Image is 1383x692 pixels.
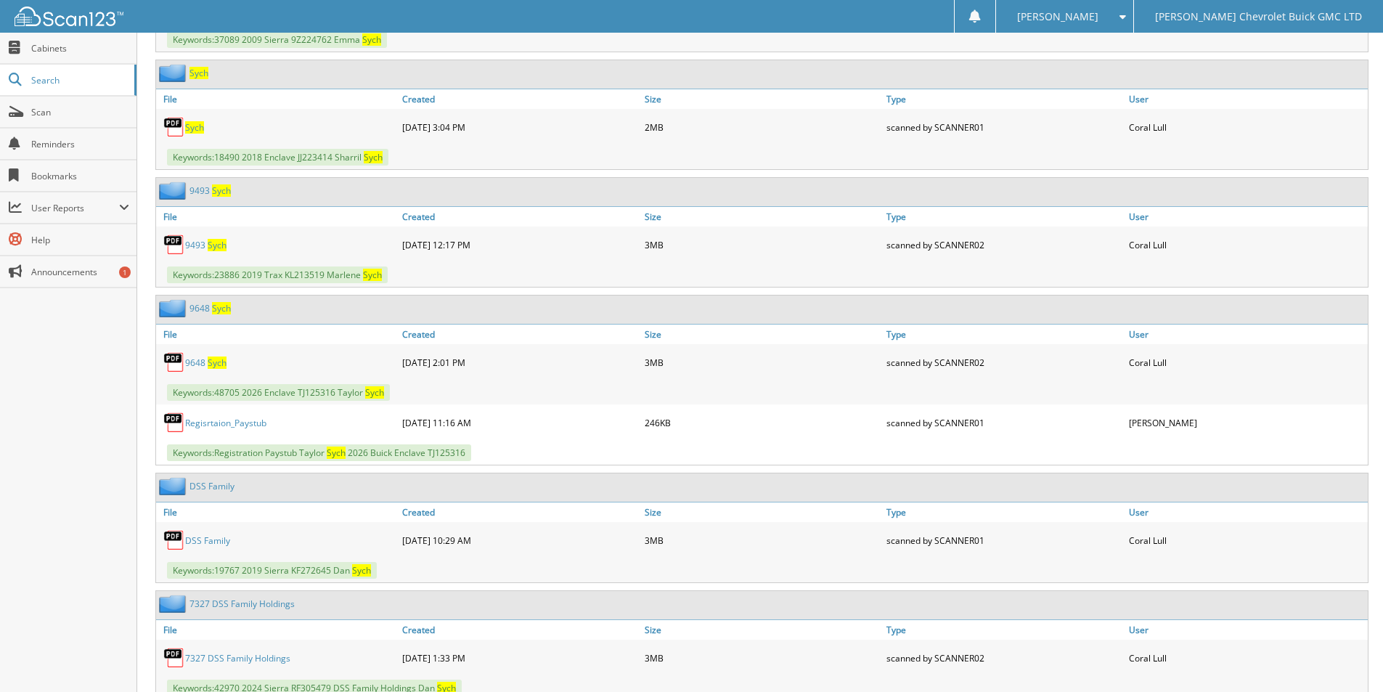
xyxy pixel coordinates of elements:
a: Size [641,325,884,344]
span: Reminders [31,138,129,150]
img: folder2.png [159,64,189,82]
a: User [1125,89,1368,109]
div: Coral Lull [1125,230,1368,259]
div: 3MB [641,643,884,672]
div: 3MB [641,230,884,259]
a: 9493 Sych [185,239,227,251]
span: Help [31,234,129,246]
a: File [156,207,399,227]
span: Scan [31,106,129,118]
div: [DATE] 10:29 AM [399,526,641,555]
div: 3MB [641,348,884,377]
a: Type [883,325,1125,344]
div: [DATE] 11:16 AM [399,408,641,437]
div: scanned by SCANNER01 [883,113,1125,142]
div: scanned by SCANNER01 [883,526,1125,555]
span: S y c h [185,121,204,134]
div: [PERSON_NAME] [1125,408,1368,437]
span: S y c h [364,151,383,163]
span: [PERSON_NAME] Chevrolet Buick GMC LTD [1155,12,1362,21]
span: S y c h [208,239,227,251]
div: 2MB [641,113,884,142]
span: S y c h [208,357,227,369]
img: folder2.png [159,595,189,613]
span: Search [31,74,127,86]
a: Created [399,502,641,522]
span: Announcements [31,266,129,278]
div: Coral Lull [1125,113,1368,142]
img: folder2.png [159,182,189,200]
iframe: Chat Widget [1310,622,1383,692]
span: S y c h [352,564,371,577]
a: File [156,325,399,344]
img: PDF.png [163,412,185,433]
div: 3MB [641,526,884,555]
img: folder2.png [159,477,189,495]
a: Created [399,207,641,227]
a: Size [641,89,884,109]
a: 9648 Sych [189,302,231,314]
span: [PERSON_NAME] [1017,12,1098,21]
a: Size [641,502,884,522]
span: S y c h [189,67,208,79]
div: scanned by SCANNER01 [883,408,1125,437]
img: PDF.png [163,647,185,669]
img: PDF.png [163,234,185,256]
a: Type [883,620,1125,640]
a: File [156,502,399,522]
span: Keywords: 1 9 7 6 7 2 0 1 9 S i e r r a K F 2 7 2 6 4 5 D a n [167,562,377,579]
img: PDF.png [163,116,185,138]
img: scan123-logo-white.svg [15,7,123,26]
a: Created [399,325,641,344]
div: [DATE] 2:01 PM [399,348,641,377]
span: S y c h [212,302,231,314]
div: scanned by SCANNER02 [883,348,1125,377]
div: Coral Lull [1125,348,1368,377]
a: Type [883,502,1125,522]
span: S y c h [363,269,382,281]
a: 9648 Sych [185,357,227,369]
span: S y c h [212,184,231,197]
span: Keywords: 1 8 4 9 0 2 0 1 8 E n c l a v e J J 2 2 3 4 1 4 S h a r r i l [167,149,388,166]
a: File [156,620,399,640]
span: Cabinets [31,42,129,54]
a: 7327 DSS Family Holdings [189,598,295,610]
span: User Reports [31,202,119,214]
div: scanned by SCANNER02 [883,643,1125,672]
a: Created [399,89,641,109]
span: S y c h [365,386,384,399]
div: 246KB [641,408,884,437]
img: folder2.png [159,299,189,317]
div: [DATE] 1:33 PM [399,643,641,672]
span: Bookmarks [31,170,129,182]
div: Coral Lull [1125,526,1368,555]
a: User [1125,620,1368,640]
a: Created [399,620,641,640]
a: File [156,89,399,109]
span: Keywords: 2 3 8 8 6 2 0 1 9 T r a x K L 2 1 3 5 1 9 M a r l e n e [167,266,388,283]
a: 7327 DSS Family Holdings [185,652,290,664]
div: scanned by SCANNER02 [883,230,1125,259]
span: Keywords: 3 7 0 8 9 2 0 0 9 S i e r r a 9 Z 2 2 4 7 6 2 E m m a [167,31,387,48]
a: User [1125,207,1368,227]
a: Regisrtaion_Paystub [185,417,266,429]
a: Size [641,207,884,227]
a: DSS Family [185,534,230,547]
div: 1 [119,266,131,278]
a: Sych [185,121,204,134]
a: Sych [189,67,208,79]
a: User [1125,502,1368,522]
a: Size [641,620,884,640]
img: PDF.png [163,351,185,373]
span: S y c h [362,33,381,46]
span: S y c h [327,447,346,459]
a: Type [883,207,1125,227]
a: Type [883,89,1125,109]
a: 9493 Sych [189,184,231,197]
span: Keywords: 4 8 7 0 5 2 0 2 6 E n c l a v e T J 1 2 5 3 1 6 T a y l o r [167,384,390,401]
div: Coral Lull [1125,643,1368,672]
a: User [1125,325,1368,344]
div: [DATE] 12:17 PM [399,230,641,259]
div: [DATE] 3:04 PM [399,113,641,142]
